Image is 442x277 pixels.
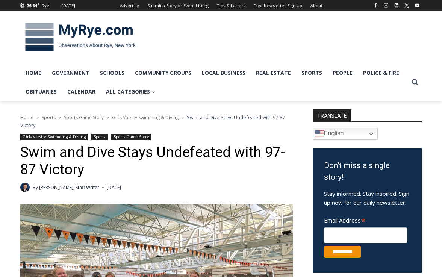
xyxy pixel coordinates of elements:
[20,134,88,140] a: Girls Varsity Swimming & Diving
[130,64,197,82] a: Community Groups
[327,64,358,82] a: People
[371,1,380,10] a: Facebook
[20,114,33,121] a: Home
[62,82,101,101] a: Calendar
[107,115,109,120] span: >
[112,114,179,121] a: Girls Varsity Swimming & Diving
[39,184,99,191] a: [PERSON_NAME], Staff Writer
[20,64,47,82] a: Home
[197,64,251,82] a: Local Business
[47,64,95,82] a: Government
[20,114,293,129] nav: Breadcrumbs
[413,1,422,10] a: YouTube
[20,18,141,57] img: MyRye.com
[392,1,401,10] a: Linkedin
[64,114,104,121] a: Sports Game Story
[358,64,404,82] a: Police & Fire
[324,213,407,226] label: Email Address
[91,134,108,140] a: Sports
[182,115,184,120] span: >
[101,82,160,101] a: All Categories
[381,1,391,10] a: Instagram
[111,134,151,140] a: Sports Game Story
[106,88,155,96] span: All Categories
[20,144,293,178] h1: Swim and Dive Stays Undefeated with 97-87 Victory
[20,64,408,101] nav: Primary Navigation
[315,129,324,138] img: en
[313,128,378,140] a: English
[62,2,75,9] div: [DATE]
[33,184,38,191] span: By
[324,160,410,183] h3: Don't miss a single story!
[408,76,422,89] button: View Search Form
[59,115,61,120] span: >
[324,189,410,207] p: Stay informed. Stay inspired. Sign up now for our daily newsletter.
[42,2,49,9] div: Rye
[20,183,30,192] a: Author image
[20,183,30,192] img: Charlie Morris headshot PROFESSIONAL HEADSHOT
[42,114,56,121] a: Sports
[20,82,62,101] a: Obituaries
[38,2,40,6] span: F
[251,64,296,82] a: Real Estate
[95,64,130,82] a: Schools
[296,64,327,82] a: Sports
[107,184,121,191] time: [DATE]
[20,114,285,128] span: Swim and Dive Stays Undefeated with 97-87 Victory
[313,109,351,121] strong: TRANSLATE
[402,1,411,10] a: X
[36,115,39,120] span: >
[27,3,37,8] span: 76.64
